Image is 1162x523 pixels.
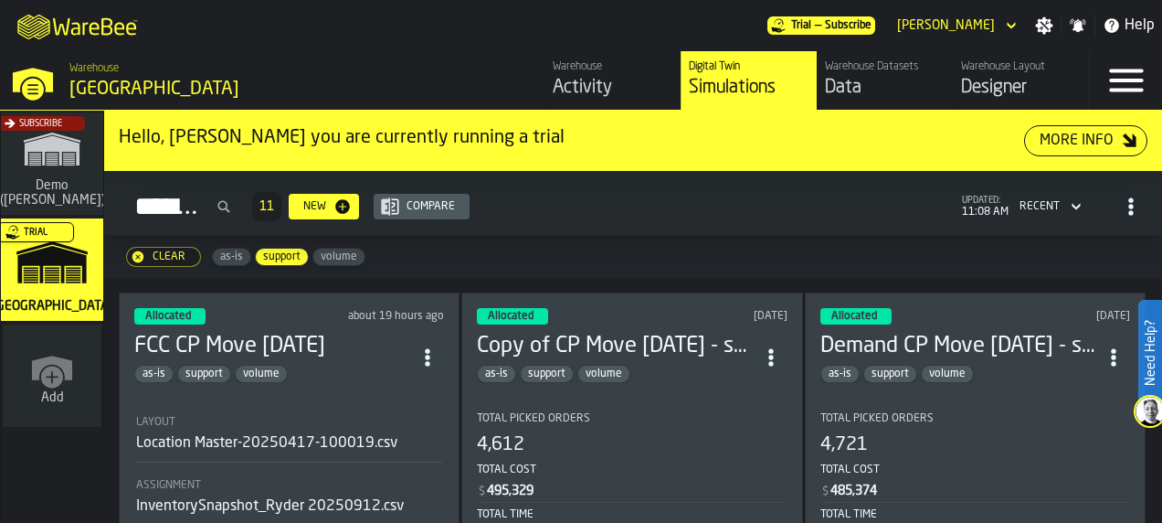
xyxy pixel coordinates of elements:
[477,308,548,325] div: status-3 2
[1140,302,1160,404] label: Need Help?
[145,251,193,263] div: Clear
[890,15,1020,37] div: DropdownMenuValue-Kruti Shah
[1012,196,1085,218] div: DropdownMenuValue-4
[313,251,364,263] span: volume
[1024,125,1147,156] button: button-More Info
[822,486,829,498] span: $
[69,62,119,75] span: Warehouse
[136,416,442,429] div: Title
[553,75,673,101] div: Activity
[24,228,48,238] span: Trial
[825,19,871,32] span: Subscribe
[289,194,359,219] button: button-New
[104,111,1162,171] div: ItemListCard-
[477,332,754,361] div: Copy of CP Move 6/24/25 - split volume and ordered by qty
[136,479,442,492] div: Title
[1095,15,1162,37] label: button-toggle-Help
[477,464,787,476] div: Total Cost
[1012,310,1130,323] div: Updated: 6/30/2025, 4:56:34 PM Created: 6/27/2025, 11:22:17 AM
[821,368,859,380] span: as-is
[791,19,811,32] span: Trial
[479,486,485,498] span: $
[477,412,787,425] div: Title
[477,332,754,361] h3: Copy of CP Move [DATE] - split volume and ordered by qty
[135,368,173,380] span: as-is
[119,125,1024,151] div: Hello, [PERSON_NAME] you are currently running a trial
[820,308,892,325] div: status-3 2
[1062,16,1094,35] label: button-toggle-Notifications
[259,200,274,213] span: 11
[3,325,101,431] a: link-to-/wh/new
[399,200,462,213] div: Compare
[670,310,787,323] div: Updated: 7/17/2025, 10:39:20 AM Created: 6/27/2025, 10:28:32 AM
[521,368,573,380] span: support
[374,194,470,219] button: button-Compare
[820,432,868,458] div: 4,721
[820,464,1130,476] div: Total Cost
[689,60,809,73] div: Digital Twin
[953,51,1089,110] a: link-to-/wh/i/b8e8645a-5c77-43f4-8135-27e3a4d97801/designer
[1,112,103,219] a: link-to-/wh/i/dbcf2930-f09f-4140-89fc-d1e1c3a767ca/simulations
[961,75,1082,101] div: Designer
[820,412,934,425] span: Total Picked Orders
[922,368,973,380] span: volume
[256,251,308,263] span: support
[213,251,250,263] span: as-is
[825,60,945,73] div: Warehouse Datasets
[104,171,1162,236] h2: button-Simulations
[69,77,398,102] div: [GEOGRAPHIC_DATA]
[578,368,629,380] span: volume
[1,219,103,325] a: link-to-/wh/i/b8e8645a-5c77-43f4-8135-27e3a4d97801/simulations
[681,51,817,110] a: link-to-/wh/i/b8e8645a-5c77-43f4-8135-27e3a4d97801/simulations
[1028,16,1061,35] label: button-toggle-Settings
[831,311,877,322] span: Allocated
[487,484,533,498] div: Stat Value
[178,368,230,380] span: support
[145,311,191,322] span: Allocated
[820,412,1130,425] div: Title
[962,206,1009,219] span: 11:08 AM
[1032,130,1121,152] div: More Info
[689,75,809,101] div: Simulations
[817,51,953,110] a: link-to-/wh/i/b8e8645a-5c77-43f4-8135-27e3a4d97801/data
[296,200,333,213] div: New
[136,416,175,429] span: Layout
[553,60,673,73] div: Warehouse
[236,368,287,380] span: volume
[134,332,411,361] div: FCC CP Move 9/12/25
[830,484,877,498] div: Stat Value
[1125,15,1155,37] span: Help
[477,412,590,425] span: Total Picked Orders
[19,119,62,129] span: Subscribe
[126,247,201,267] button: button-Clear
[245,192,289,221] div: ButtonLoadMore-Load More-Prev-First-Last
[961,60,1082,73] div: Warehouse Layout
[825,75,945,101] div: Data
[1019,200,1060,213] div: DropdownMenuValue-4
[488,311,533,322] span: Allocated
[327,310,445,323] div: Updated: 9/15/2025, 4:22:54 PM Created: 9/12/2025, 12:47:40 PM
[1090,51,1162,110] label: button-toggle-Menu
[136,432,397,454] div: Location Master-20250417-100019.csv
[544,51,681,110] a: link-to-/wh/i/b8e8645a-5c77-43f4-8135-27e3a4d97801/feed/
[477,508,787,521] div: Total Time
[767,16,875,35] a: link-to-/wh/i/b8e8645a-5c77-43f4-8135-27e3a4d97801/pricing/
[820,508,1130,521] div: Total Time
[962,196,1009,206] span: updated:
[477,432,524,458] div: 4,612
[136,496,404,518] div: InventorySnapshot_Ryder 20250912.csv
[134,308,206,325] div: status-3 2
[134,332,411,361] h3: FCC CP Move [DATE]
[136,479,201,492] span: Assignment
[820,332,1097,361] div: Demand CP Move 6/24/25 - split volume and ordered by qty
[864,368,916,380] span: support
[820,332,1097,361] h3: Demand CP Move [DATE] - split volume and ordered by qty
[897,18,995,33] div: DropdownMenuValue-Kruti Shah
[767,16,875,35] div: Menu Subscription
[136,416,442,463] div: stat-Layout
[478,368,515,380] span: as-is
